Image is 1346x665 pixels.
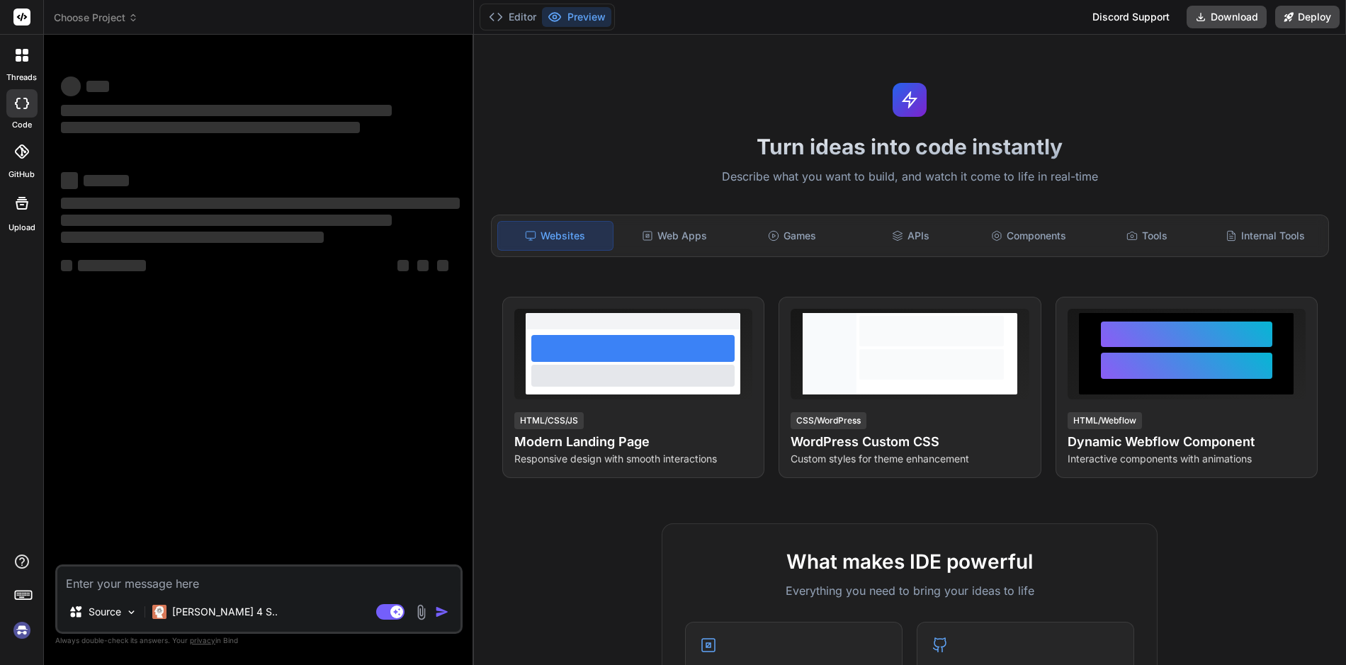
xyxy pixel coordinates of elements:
[61,172,78,189] span: ‌
[514,432,752,452] h4: Modern Landing Page
[437,260,448,271] span: ‌
[1084,6,1178,28] div: Discord Support
[61,260,72,271] span: ‌
[1187,6,1267,28] button: Download
[1068,432,1306,452] h4: Dynamic Webflow Component
[435,605,449,619] img: icon
[514,452,752,466] p: Responsive design with smooth interactions
[61,215,392,226] span: ‌
[78,260,146,271] span: ‌
[54,11,138,25] span: Choose Project
[685,547,1134,576] h2: What makes IDE powerful
[413,604,429,620] img: attachment
[1207,221,1323,251] div: Internal Tools
[9,222,35,234] label: Upload
[483,7,542,27] button: Editor
[12,119,32,131] label: code
[61,122,360,133] span: ‌
[542,7,611,27] button: Preview
[397,260,409,271] span: ‌
[417,260,429,271] span: ‌
[971,221,1087,251] div: Components
[791,452,1029,466] p: Custom styles for theme enhancement
[61,105,392,116] span: ‌
[482,134,1337,159] h1: Turn ideas into code instantly
[1275,6,1340,28] button: Deploy
[125,606,137,618] img: Pick Models
[9,169,35,181] label: GitHub
[853,221,968,251] div: APIs
[172,605,278,619] p: [PERSON_NAME] 4 S..
[10,618,34,642] img: signin
[1068,412,1142,429] div: HTML/Webflow
[61,232,324,243] span: ‌
[1089,221,1204,251] div: Tools
[791,412,866,429] div: CSS/WordPress
[735,221,850,251] div: Games
[1068,452,1306,466] p: Interactive components with animations
[685,582,1134,599] p: Everything you need to bring your ideas to life
[61,198,460,209] span: ‌
[497,221,614,251] div: Websites
[616,221,732,251] div: Web Apps
[791,432,1029,452] h4: WordPress Custom CSS
[61,76,81,96] span: ‌
[55,634,463,647] p: Always double-check its answers. Your in Bind
[482,168,1337,186] p: Describe what you want to build, and watch it come to life in real-time
[84,175,129,186] span: ‌
[152,605,166,619] img: Claude 4 Sonnet
[514,412,584,429] div: HTML/CSS/JS
[6,72,37,84] label: threads
[89,605,121,619] p: Source
[86,81,109,92] span: ‌
[190,636,215,644] span: privacy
